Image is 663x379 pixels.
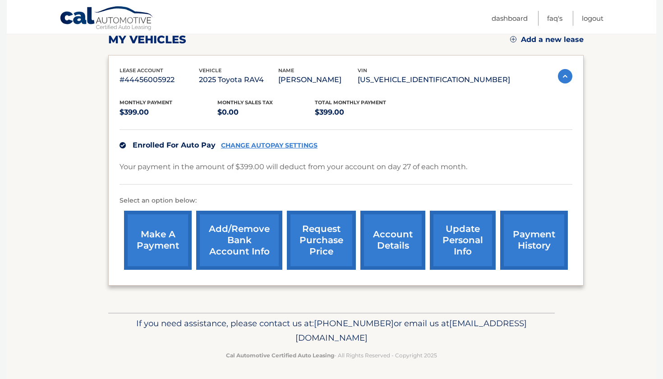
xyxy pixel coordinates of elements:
a: Cal Automotive [60,6,154,32]
img: check.svg [120,142,126,148]
img: accordion-active.svg [558,69,572,83]
p: Your payment in the amount of $399.00 will deduct from your account on day 27 of each month. [120,161,467,173]
span: lease account [120,67,163,74]
span: name [278,67,294,74]
a: Add a new lease [510,35,584,44]
p: $0.00 [217,106,315,119]
p: [PERSON_NAME] [278,74,358,86]
p: #44456005922 [120,74,199,86]
p: $399.00 [315,106,413,119]
a: make a payment [124,211,192,270]
a: account details [360,211,425,270]
p: Select an option below: [120,195,572,206]
a: Dashboard [492,11,528,26]
span: [PHONE_NUMBER] [314,318,394,328]
a: payment history [500,211,568,270]
a: FAQ's [547,11,562,26]
span: vin [358,67,367,74]
img: add.svg [510,36,516,42]
h2: my vehicles [108,33,186,46]
span: vehicle [199,67,221,74]
span: Monthly sales Tax [217,99,273,106]
p: $399.00 [120,106,217,119]
p: [US_VEHICLE_IDENTIFICATION_NUMBER] [358,74,510,86]
span: Enrolled For Auto Pay [133,141,216,149]
strong: Cal Automotive Certified Auto Leasing [226,352,334,359]
p: 2025 Toyota RAV4 [199,74,278,86]
p: - All Rights Reserved - Copyright 2025 [114,351,549,360]
a: Add/Remove bank account info [196,211,282,270]
a: request purchase price [287,211,356,270]
a: CHANGE AUTOPAY SETTINGS [221,142,318,149]
a: Logout [582,11,603,26]
span: Monthly Payment [120,99,172,106]
span: Total Monthly Payment [315,99,386,106]
p: If you need assistance, please contact us at: or email us at [114,316,549,345]
a: update personal info [430,211,496,270]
